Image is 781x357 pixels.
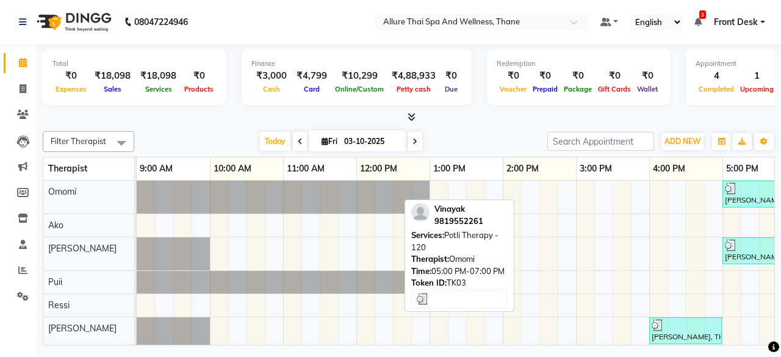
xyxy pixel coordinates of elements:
a: 4:00 PM [650,160,688,178]
input: 2025-10-03 [340,132,401,151]
a: 10:00 AM [211,160,254,178]
span: Today [260,132,290,151]
a: 1:00 PM [430,160,469,178]
span: Prepaid [530,85,561,93]
div: ₹0 [530,69,561,83]
span: Package [561,85,595,93]
span: Completed [696,85,737,93]
a: 3 [694,16,702,27]
div: ₹3,000 [251,69,292,83]
div: ₹0 [181,69,217,83]
span: Therapist: [411,254,449,264]
span: Vinayak [434,204,465,214]
span: Ressi [48,300,70,311]
span: Petty cash [394,85,434,93]
span: Ako [48,220,63,231]
input: Search Appointment [547,132,654,151]
a: 11:00 AM [284,160,328,178]
span: Upcoming [737,85,777,93]
span: Front Desk [714,16,758,29]
span: [PERSON_NAME] [48,243,117,254]
span: Fri [319,137,340,146]
span: Omomi [48,186,76,197]
span: Cash [260,85,283,93]
div: TK03 [411,277,508,289]
img: logo [31,5,115,39]
img: profile [411,203,430,222]
div: Omomi [411,253,508,265]
span: Sales [101,85,124,93]
span: Voucher [497,85,530,93]
div: ₹4,799 [292,69,332,83]
span: Services [142,85,175,93]
span: Wallet [634,85,661,93]
div: ₹0 [634,69,661,83]
span: Therapist [48,163,87,174]
a: 3:00 PM [577,160,615,178]
span: Expenses [52,85,90,93]
div: Finance [251,59,462,69]
span: Potli Therapy - 120 [411,230,498,252]
a: 5:00 PM [723,160,761,178]
span: Services: [411,230,444,240]
div: ₹18,098 [135,69,181,83]
span: Gift Cards [595,85,634,93]
div: ₹0 [595,69,634,83]
div: ₹10,299 [332,69,387,83]
a: 2:00 PM [503,160,542,178]
button: ADD NEW [661,133,704,150]
span: ADD NEW [664,137,700,146]
span: Filter Therapist [51,136,106,146]
div: ₹4,88,933 [387,69,441,83]
div: ₹18,098 [90,69,135,83]
span: Due [442,85,461,93]
a: 12:00 PM [357,160,400,178]
div: 4 [696,69,737,83]
div: ₹0 [52,69,90,83]
div: Total [52,59,217,69]
div: 9819552261 [434,215,483,228]
span: [PERSON_NAME] [48,323,117,334]
div: ₹0 [441,69,462,83]
div: Redemption [497,59,661,69]
b: 08047224946 [134,5,188,39]
span: Time: [411,266,431,276]
span: Online/Custom [332,85,387,93]
div: ₹0 [497,69,530,83]
div: 1 [737,69,777,83]
div: ₹0 [561,69,595,83]
span: Card [301,85,323,93]
span: Products [181,85,217,93]
div: [PERSON_NAME], TK02, 04:00 PM-05:00 PM, Deep Tissue Massage - 60 [650,319,721,342]
span: Token ID: [411,278,447,287]
span: 3 [699,10,706,19]
span: Puii [48,276,62,287]
div: 05:00 PM-07:00 PM [411,265,508,278]
a: 9:00 AM [137,160,176,178]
